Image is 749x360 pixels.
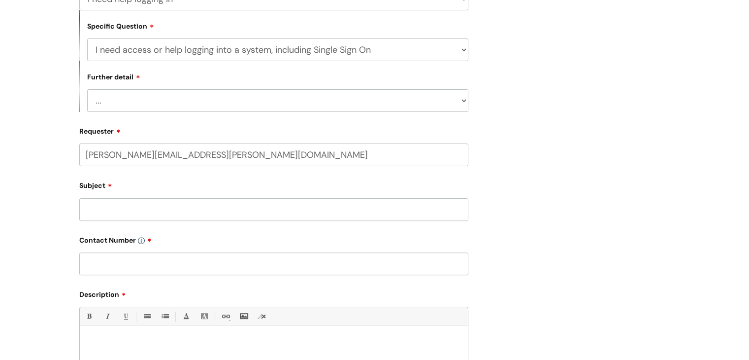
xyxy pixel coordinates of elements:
[138,237,145,244] img: info-icon.svg
[79,287,468,299] label: Description
[140,310,153,323] a: • Unordered List (Ctrl-Shift-7)
[83,310,95,323] a: Bold (Ctrl-B)
[219,310,231,323] a: Link
[119,310,131,323] a: Underline(Ctrl-U)
[79,124,468,136] label: Requester
[87,72,140,81] label: Further detail
[79,144,468,166] input: Email
[198,310,210,323] a: Back Color
[79,178,468,190] label: Subject
[87,21,154,31] label: Specific Question
[180,310,192,323] a: Font Color
[101,310,113,323] a: Italic (Ctrl-I)
[79,233,468,245] label: Contact Number
[256,310,268,323] a: Remove formatting (Ctrl-\)
[159,310,171,323] a: 1. Ordered List (Ctrl-Shift-8)
[237,310,250,323] a: Insert Image...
